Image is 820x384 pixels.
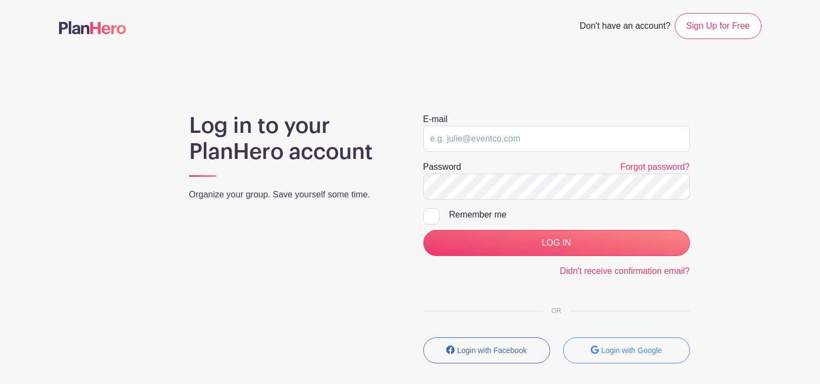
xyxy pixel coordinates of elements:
[563,337,690,363] button: Login with Google
[457,346,527,355] small: Login with Facebook
[189,113,397,165] h1: Log in to your PlanHero account
[423,337,550,363] button: Login with Facebook
[423,161,461,174] label: Password
[423,230,690,256] input: LOG IN
[59,21,126,34] img: logo-507f7623f17ff9eddc593b1ce0a138ce2505c220e1c5a4e2b4648c50719b7d32.svg
[423,126,690,152] input: e.g. julie@eventco.com
[579,15,670,39] span: Don't have an account?
[620,162,689,171] a: Forgot password?
[543,307,570,315] span: OR
[560,266,690,276] a: Didn't receive confirmation email?
[423,113,448,126] label: E-mail
[189,188,397,201] p: Organize your group. Save yourself some time.
[675,13,761,39] a: Sign Up for Free
[601,346,662,355] small: Login with Google
[449,208,690,221] div: Remember me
